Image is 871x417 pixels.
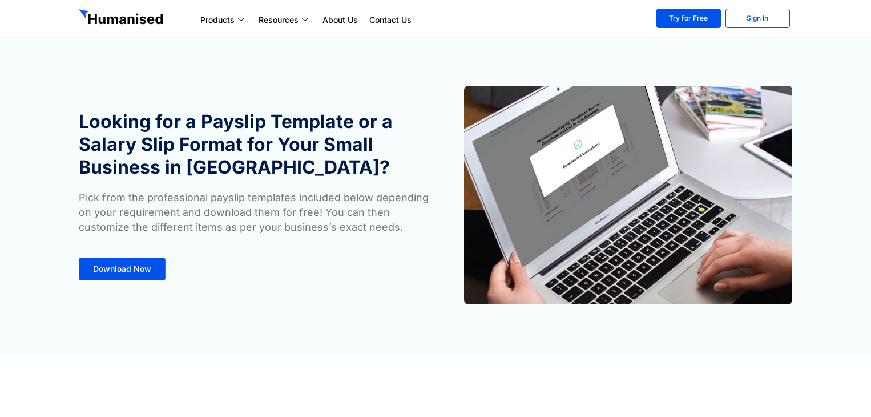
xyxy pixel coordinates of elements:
span: Download Now [93,265,151,273]
p: Pick from the professional payslip templates included below depending on your requirement and dow... [79,190,430,235]
a: Resources [253,13,317,27]
a: Sign In [725,9,790,28]
a: About Us [317,13,364,27]
a: Contact Us [364,13,417,27]
a: Download Now [79,258,166,280]
a: Try for Free [656,9,721,28]
a: Products [195,13,253,27]
img: GetHumanised Logo [79,9,166,27]
h1: Looking for a Payslip Template or a Salary Slip Format for Your Small Business in [GEOGRAPHIC_DATA]? [79,110,430,179]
